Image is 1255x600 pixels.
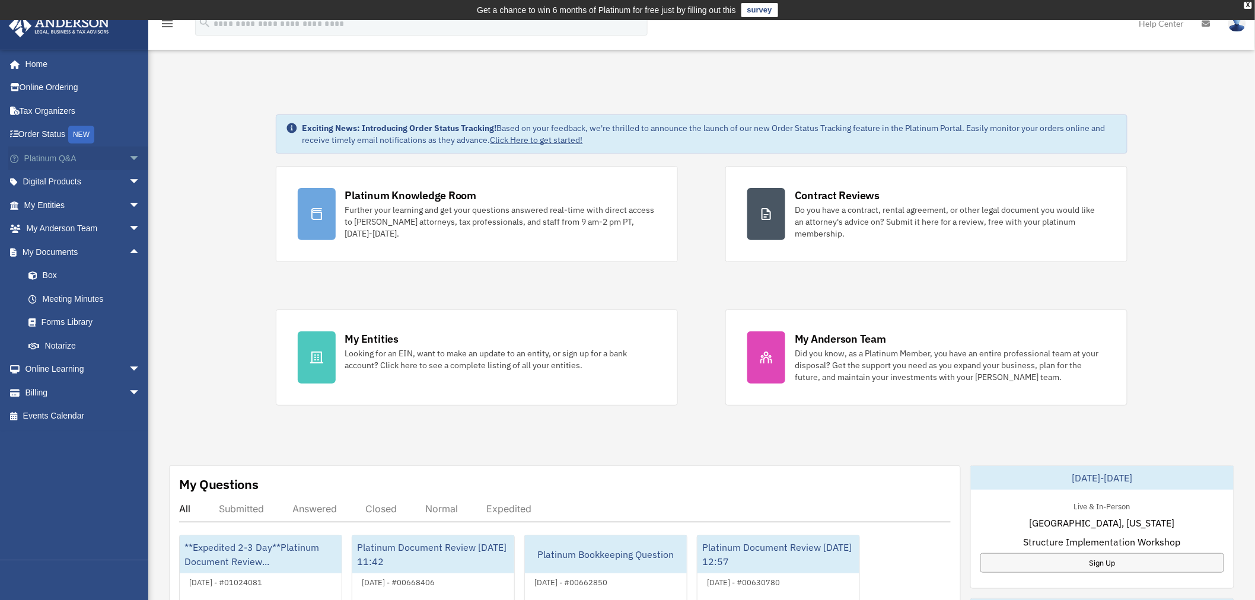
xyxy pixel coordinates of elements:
div: [DATE]-[DATE] [971,466,1234,490]
div: Closed [365,503,397,515]
div: My Questions [179,475,259,493]
div: All [179,503,190,515]
div: [DATE] - #00668406 [352,575,444,588]
a: Tax Organizers [8,99,158,123]
div: Submitted [219,503,264,515]
a: My Documentsarrow_drop_up [8,240,158,264]
div: Did you know, as a Platinum Member, you have an entire professional team at your disposal? Get th... [795,347,1106,383]
a: Box [17,264,158,288]
a: Online Learningarrow_drop_down [8,358,158,381]
span: arrow_drop_down [129,358,152,382]
a: Events Calendar [8,404,158,428]
span: arrow_drop_down [129,381,152,405]
a: Contract Reviews Do you have a contract, rental agreement, or other legal document you would like... [725,166,1127,262]
a: My Entitiesarrow_drop_down [8,193,158,217]
div: Platinum Bookkeeping Question [525,535,687,573]
a: Meeting Minutes [17,287,158,311]
span: arrow_drop_down [129,146,152,171]
div: Expedited [486,503,531,515]
a: Platinum Q&Aarrow_drop_down [8,146,158,170]
span: arrow_drop_down [129,170,152,194]
div: **Expedited 2-3 Day**Platinum Document Review... [180,535,342,573]
i: search [198,16,211,29]
a: survey [741,3,778,17]
div: Further your learning and get your questions answered real-time with direct access to [PERSON_NAM... [345,204,656,240]
div: Looking for an EIN, want to make an update to an entity, or sign up for a bank account? Click her... [345,347,656,371]
img: User Pic [1228,15,1246,32]
a: My Entities Looking for an EIN, want to make an update to an entity, or sign up for a bank accoun... [276,309,678,406]
a: Order StatusNEW [8,123,158,147]
strong: Exciting News: Introducing Order Status Tracking! [302,123,497,133]
div: NEW [68,126,94,143]
i: menu [160,17,174,31]
a: Billingarrow_drop_down [8,381,158,404]
a: menu [160,21,174,31]
a: Digital Productsarrow_drop_down [8,170,158,194]
a: Platinum Knowledge Room Further your learning and get your questions answered real-time with dire... [276,166,678,262]
a: Home [8,52,152,76]
span: [GEOGRAPHIC_DATA], [US_STATE] [1030,516,1175,530]
img: Anderson Advisors Platinum Portal [5,14,113,37]
div: Contract Reviews [795,188,880,203]
div: [DATE] - #00662850 [525,575,617,588]
div: Platinum Knowledge Room [345,188,477,203]
a: Click Here to get started! [490,135,583,145]
a: Forms Library [17,311,158,334]
div: Platinum Document Review [DATE] 12:57 [697,535,859,573]
div: close [1244,2,1252,9]
a: Notarize [17,334,158,358]
a: My Anderson Teamarrow_drop_down [8,217,158,241]
div: [DATE] - #00630780 [697,575,789,588]
a: Online Ordering [8,76,158,100]
div: Get a chance to win 6 months of Platinum for free just by filling out this [477,3,736,17]
a: Sign Up [980,553,1224,573]
div: My Entities [345,331,399,346]
div: My Anderson Team [795,331,886,346]
div: Live & In-Person [1065,499,1140,512]
div: Answered [292,503,337,515]
div: Normal [425,503,458,515]
div: Based on your feedback, we're thrilled to announce the launch of our new Order Status Tracking fe... [302,122,1118,146]
a: My Anderson Team Did you know, as a Platinum Member, you have an entire professional team at your... [725,309,1127,406]
span: Structure Implementation Workshop [1024,535,1181,549]
div: Platinum Document Review [DATE] 11:42 [352,535,514,573]
span: arrow_drop_down [129,193,152,218]
div: [DATE] - #01024081 [180,575,272,588]
span: arrow_drop_down [129,217,152,241]
span: arrow_drop_up [129,240,152,264]
div: Do you have a contract, rental agreement, or other legal document you would like an attorney's ad... [795,204,1106,240]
